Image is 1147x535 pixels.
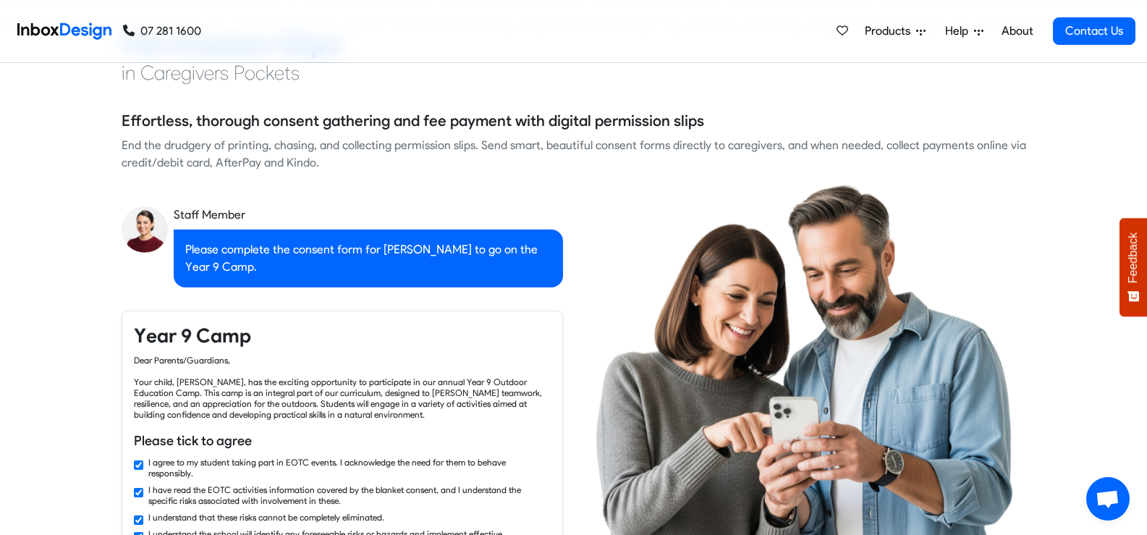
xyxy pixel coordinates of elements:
[939,17,989,46] a: Help
[122,137,1026,172] div: End the drudgery of printing, chasing, and collecting permission slips. Send smart, beautiful con...
[122,206,168,253] img: staff_avatar.png
[123,22,201,40] a: 07 281 1600
[134,431,551,450] h6: Please tick to agree
[174,229,563,287] div: Please complete the consent form for [PERSON_NAME] to go on the Year 9 Camp.
[1127,232,1140,283] span: Feedback
[1086,477,1130,521] div: Open chat
[1053,17,1135,45] a: Contact Us
[148,484,551,506] label: I have read the EOTC activities information covered by the blanket consent, and I understand the ...
[865,22,916,40] span: Products
[945,22,974,40] span: Help
[997,17,1037,46] a: About
[148,512,384,523] label: I understand that these risks cannot be completely eliminated.
[134,355,551,420] div: Dear Parents/Guardians, Your child, [PERSON_NAME], has the exciting opportunity to participate in...
[174,206,563,224] div: Staff Member
[148,457,551,479] label: I agree to my student taking part in EOTC events. I acknowledge the need for them to behave respo...
[134,323,551,349] h4: Year 9 Camp
[122,60,1026,86] h4: in Caregivers Pockets
[1120,218,1147,316] button: Feedback - Show survey
[122,110,704,132] h5: Effortless, thorough consent gathering and fee payment with digital permission slips
[859,17,931,46] a: Products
